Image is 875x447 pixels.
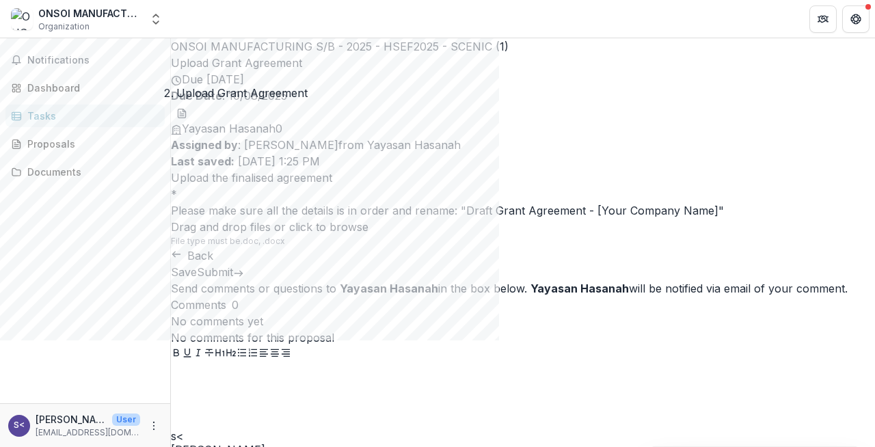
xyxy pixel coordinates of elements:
div: sharon voo <sharonvooo@gmail.com> [171,431,875,442]
ul: 0 [171,120,875,137]
img: ONSOI MANUFACTURING S/B [11,8,33,30]
button: Back [171,247,213,264]
h2: Comments [171,297,226,313]
strong: Yayasan Hasanah [340,282,438,295]
button: Italicize [193,346,204,362]
p: No comments yet [171,313,875,329]
p: [EMAIL_ADDRESS][DOMAIN_NAME] [36,426,140,439]
button: Bold [171,346,182,362]
button: Align Left [258,346,269,362]
div: Please make sure all the details is in order and rename: "Draft Grant Agreement - [Your Company N... [171,202,875,219]
button: Align Center [269,346,280,362]
span: Yayasan Hasanah [182,122,275,135]
div: Tasks [27,109,154,123]
button: Partners [809,5,837,33]
button: Submit [197,264,244,280]
div: Send comments or questions to in the box below. will be notified via email of your comment. [171,280,875,297]
p: Upload the finalised agreement [171,170,875,186]
button: Get Help [842,5,870,33]
button: download-word-button [176,104,187,120]
button: Notifications [5,49,165,71]
button: Heading 2 [226,346,237,362]
strong: Assigned by [171,138,238,152]
p: [PERSON_NAME] <[EMAIL_ADDRESS][DOMAIN_NAME]> [36,412,107,426]
button: Underline [182,346,193,362]
a: Dashboard [5,77,165,99]
p: [DATE] 1:25 PM [171,153,875,170]
span: Organization [38,21,90,33]
div: ONSOI MANUFACTURING S/B [38,6,141,21]
button: Heading 1 [215,346,226,362]
a: Documents [5,161,165,183]
span: click to browse [289,220,368,234]
p: : 10/08/2025 [171,87,875,104]
div: Proposals [27,137,154,151]
span: Notifications [27,55,159,66]
div: Dashboard [27,81,154,95]
button: Save [171,264,197,280]
p: : [PERSON_NAME] from Yayasan Hasanah [171,137,875,153]
button: Open entity switcher [146,5,165,33]
button: Align Right [280,346,291,362]
button: Ordered List [247,346,258,362]
p: No comments for this proposal [171,329,875,346]
a: Tasks [5,105,165,127]
button: Bullet List [237,346,247,362]
div: Upload Grant Agreement [176,85,308,101]
strong: Yayasan Hasanah [530,282,629,295]
p: User [112,414,140,426]
button: More [146,418,162,434]
strong: Last saved: [171,154,234,168]
span: 0 [232,298,239,312]
button: Strike [204,346,215,362]
div: Documents [27,165,154,179]
div: sharon voo <sharonvooo@gmail.com> [14,421,25,430]
p: File type must be .doc, .docx [171,235,875,247]
h2: Upload Grant Agreement [171,55,875,71]
p: ONSOI MANUFACTURING S/B - 2025 - HSEF2025 - SCENIC (1) [171,38,875,55]
p: Drag and drop files or [171,219,368,235]
a: Proposals [5,133,165,155]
